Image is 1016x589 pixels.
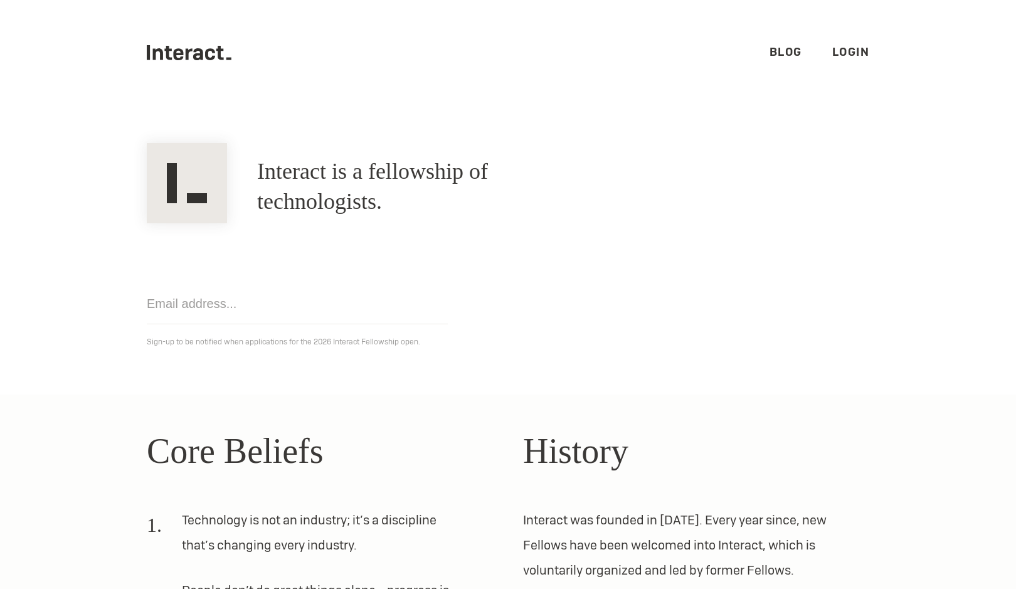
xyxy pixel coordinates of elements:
[147,284,448,324] input: Email address...
[770,45,802,59] a: Blog
[523,425,869,477] h2: History
[147,425,493,477] h2: Core Beliefs
[832,45,870,59] a: Login
[523,507,869,583] p: Interact was founded in [DATE]. Every year since, new Fellows have been welcomed into Interact, w...
[147,334,869,349] p: Sign-up to be notified when applications for the 2026 Interact Fellowship open.
[257,157,596,217] h1: Interact is a fellowship of technologists.
[147,143,227,223] img: Interact Logo
[147,507,463,568] li: Technology is not an industry; it’s a discipline that’s changing every industry.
